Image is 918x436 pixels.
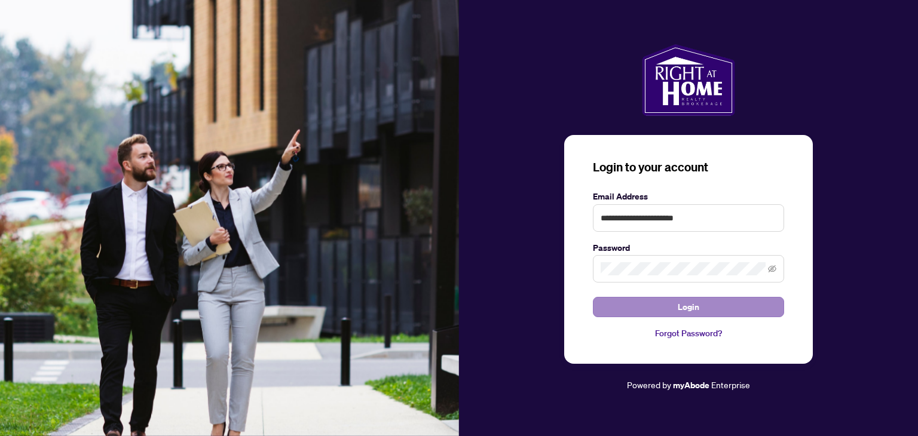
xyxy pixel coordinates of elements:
[593,159,784,176] h3: Login to your account
[593,190,784,203] label: Email Address
[673,379,709,392] a: myAbode
[678,297,699,317] span: Login
[642,44,735,116] img: ma-logo
[593,297,784,317] button: Login
[593,241,784,254] label: Password
[768,265,776,273] span: eye-invisible
[711,379,750,390] span: Enterprise
[627,379,671,390] span: Powered by
[593,327,784,340] a: Forgot Password?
